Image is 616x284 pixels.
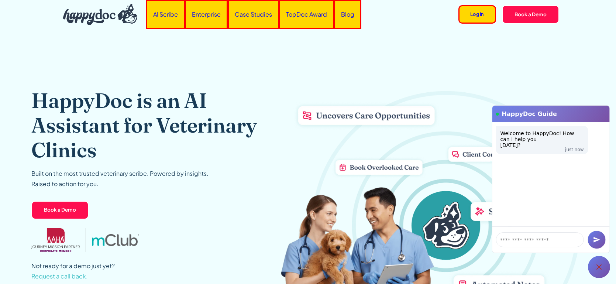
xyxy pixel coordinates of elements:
[31,88,281,162] h1: HappyDoc is an AI Assistant for Veterinary Clinics
[31,261,115,281] p: Not ready for a demo just yet?
[31,168,209,189] p: Built on the most trusted veterinary scribe. Powered by insights. Raised to action for you.
[63,4,138,25] img: HappyDoc Logo: A happy dog with his ear up, listening.
[31,201,89,219] a: Book a Demo
[31,228,80,252] img: AAHA Advantage logo
[92,234,139,246] img: mclub logo
[57,2,138,27] a: home
[502,5,559,24] a: Book a Demo
[31,272,88,280] span: Request a call back.
[458,5,496,24] a: Log In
